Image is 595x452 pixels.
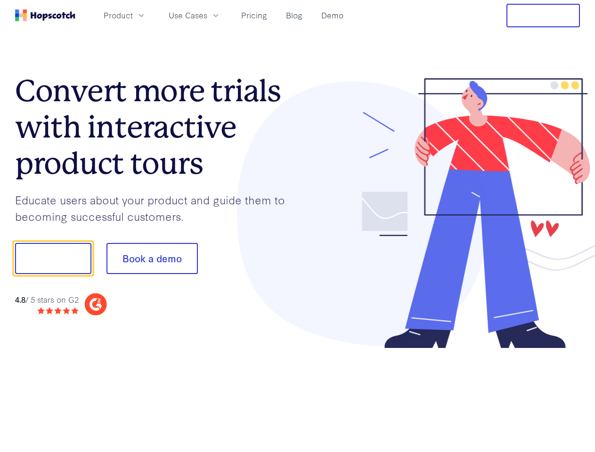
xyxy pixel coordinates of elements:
a: Home [15,9,75,21]
button: Use Cases [163,8,226,23]
button: Book a demo [106,243,198,274]
p: Educate users about your product and guide them to becoming successful customers. [15,192,298,224]
button: Show me! [15,243,91,274]
button: Free Trial [506,4,580,27]
span: Product [104,9,133,21]
a: Pricing [237,8,271,23]
strong: 4.8 [15,294,25,305]
a: Blog [282,8,306,23]
a: Demo [318,8,347,23]
h1: Convert more trials with interactive product tours [15,73,298,181]
span: Use Cases [169,9,207,21]
button: Product [98,8,152,23]
div: / 5 stars on G2 [15,294,79,306]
